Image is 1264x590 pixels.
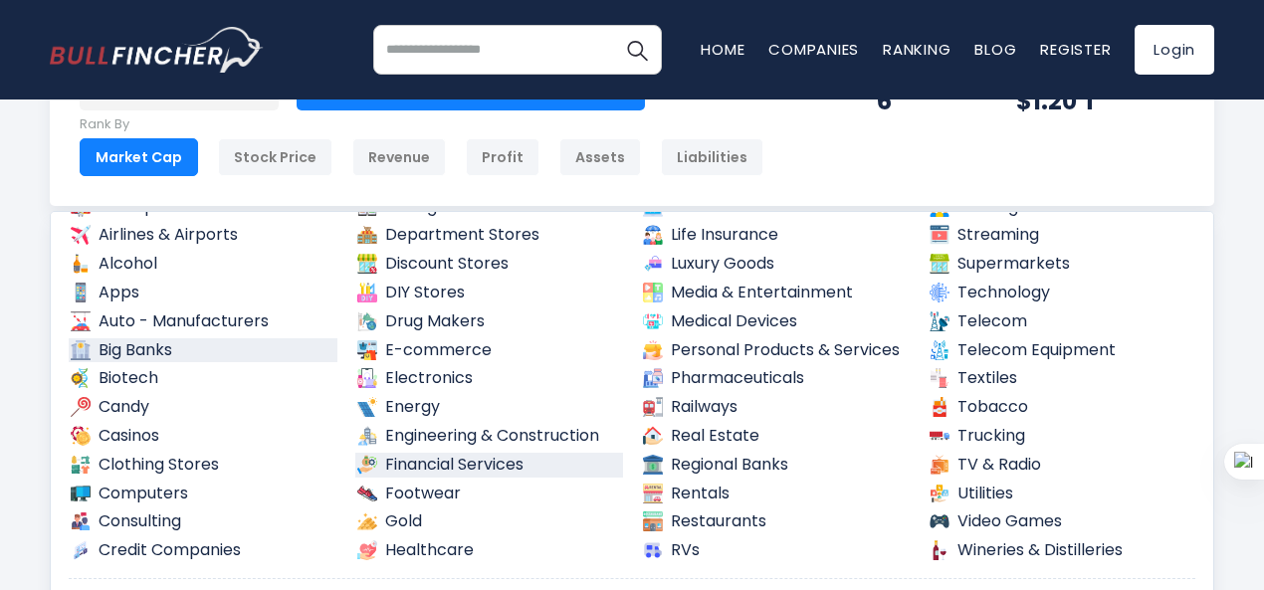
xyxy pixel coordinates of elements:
[641,453,910,478] a: Regional Banks
[641,424,910,449] a: Real Estate
[928,453,1196,478] a: TV & Radio
[641,309,910,334] a: Medical Devices
[218,138,332,176] div: Stock Price
[466,138,539,176] div: Profit
[69,424,337,449] a: Casinos
[355,509,624,534] a: Gold
[928,338,1196,363] a: Telecom Equipment
[355,395,624,420] a: Energy
[928,424,1196,449] a: Trucking
[69,509,337,534] a: Consulting
[50,27,264,73] img: bullfincher logo
[928,281,1196,305] a: Technology
[1040,39,1111,60] a: Register
[80,138,198,176] div: Market Cap
[50,27,264,73] a: Go to homepage
[928,252,1196,277] a: Supermarkets
[928,366,1196,391] a: Textiles
[641,366,910,391] a: Pharmaceuticals
[80,116,763,133] p: Rank By
[355,366,624,391] a: Electronics
[928,395,1196,420] a: Tobacco
[612,25,662,75] button: Search
[641,252,910,277] a: Luxury Goods
[928,309,1196,334] a: Telecom
[69,252,337,277] a: Alcohol
[69,309,337,334] a: Auto - Manufacturers
[69,395,337,420] a: Candy
[641,509,910,534] a: Restaurants
[355,252,624,277] a: Discount Stores
[928,482,1196,506] a: Utilities
[352,138,446,176] div: Revenue
[641,482,910,506] a: Rentals
[661,138,763,176] div: Liabilities
[69,281,337,305] a: Apps
[768,39,859,60] a: Companies
[355,338,624,363] a: E-commerce
[1016,86,1184,116] div: $1.20 T
[641,281,910,305] a: Media & Entertainment
[1135,25,1214,75] a: Login
[69,538,337,563] a: Credit Companies
[641,338,910,363] a: Personal Products & Services
[69,338,337,363] a: Big Banks
[355,424,624,449] a: Engineering & Construction
[641,538,910,563] a: RVs
[974,39,1016,60] a: Blog
[641,223,910,248] a: Life Insurance
[355,281,624,305] a: DIY Stores
[355,309,624,334] a: Drug Makers
[355,223,624,248] a: Department Stores
[877,86,966,116] div: 6
[559,138,641,176] div: Assets
[69,366,337,391] a: Biotech
[928,538,1196,563] a: Wineries & Distilleries
[701,39,744,60] a: Home
[641,395,910,420] a: Railways
[69,453,337,478] a: Clothing Stores
[69,223,337,248] a: Airlines & Airports
[355,538,624,563] a: Healthcare
[69,482,337,506] a: Computers
[928,223,1196,248] a: Streaming
[928,509,1196,534] a: Video Games
[355,453,624,478] a: Financial Services
[355,482,624,506] a: Footwear
[883,39,950,60] a: Ranking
